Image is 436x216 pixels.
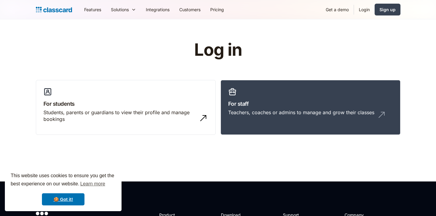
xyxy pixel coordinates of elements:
a: learn more about cookies [79,179,106,188]
a: Customers [174,3,205,16]
div: Solutions [111,6,129,13]
a: Integrations [141,3,174,16]
a: dismiss cookie message [42,193,84,205]
a: Get a demo [321,3,354,16]
a: Pricing [205,3,229,16]
div: Students, parents or guardians to view their profile and manage bookings [43,109,196,123]
a: home [36,5,72,14]
h3: For staff [228,100,393,108]
a: Features [79,3,106,16]
div: Sign up [379,6,396,13]
div: Solutions [106,3,141,16]
h3: For students [43,100,208,108]
span: This website uses cookies to ensure you get the best experience on our website. [11,172,116,188]
a: Login [354,3,375,16]
a: For staffTeachers, coaches or admins to manage and grow their classes [221,80,400,135]
h1: Log in [122,41,314,59]
a: Sign up [375,4,400,15]
a: For studentsStudents, parents or guardians to view their profile and manage bookings [36,80,216,135]
div: Teachers, coaches or admins to manage and grow their classes [228,109,374,116]
div: cookieconsent [5,166,122,211]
